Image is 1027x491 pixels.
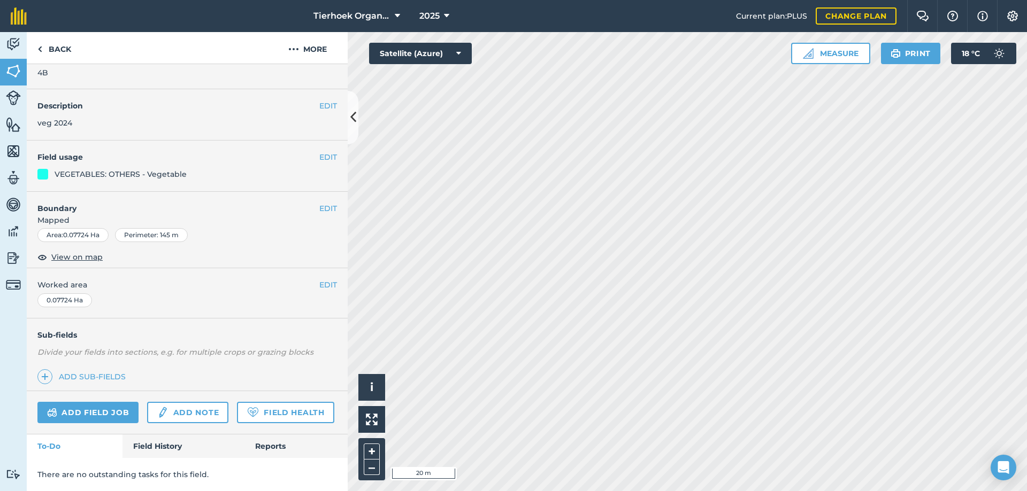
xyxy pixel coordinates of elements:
button: Satellite (Azure) [369,43,472,64]
a: Reports [244,434,348,458]
a: Add field job [37,402,139,423]
button: EDIT [319,151,337,163]
img: svg+xml;base64,PHN2ZyB4bWxucz0iaHR0cDovL3d3dy53My5vcmcvMjAwMC9zdmciIHdpZHRoPSIyMCIgaGVpZ2h0PSIyNC... [288,43,299,56]
span: 2025 [419,10,440,22]
img: svg+xml;base64,PHN2ZyB4bWxucz0iaHR0cDovL3d3dy53My5vcmcvMjAwMC9zdmciIHdpZHRoPSI5IiBoZWlnaHQ9IjI0Ii... [37,43,42,56]
button: Measure [791,43,870,64]
span: veg 2024 [37,118,72,128]
button: EDIT [319,202,337,214]
button: – [364,459,380,475]
img: A cog icon [1006,11,1019,21]
img: svg+xml;base64,PD94bWwgdmVyc2lvbj0iMS4wIiBlbmNvZGluZz0idXRmLTgiPz4KPCEtLSBHZW5lcmF0b3I6IEFkb2JlIE... [6,170,21,186]
img: svg+xml;base64,PD94bWwgdmVyc2lvbj0iMS4wIiBlbmNvZGluZz0idXRmLTgiPz4KPCEtLSBHZW5lcmF0b3I6IEFkb2JlIE... [47,406,57,419]
div: Open Intercom Messenger [991,455,1016,480]
img: Four arrows, one pointing top left, one top right, one bottom right and the last bottom left [366,414,378,425]
img: svg+xml;base64,PD94bWwgdmVyc2lvbj0iMS4wIiBlbmNvZGluZz0idXRmLTgiPz4KPCEtLSBHZW5lcmF0b3I6IEFkb2JlIE... [6,469,21,479]
div: Area : 0.07724 Ha [37,228,109,242]
a: Add note [147,402,228,423]
div: 0.07724 Ha [37,293,92,307]
img: svg+xml;base64,PD94bWwgdmVyc2lvbj0iMS4wIiBlbmNvZGluZz0idXRmLTgiPz4KPCEtLSBHZW5lcmF0b3I6IEFkb2JlIE... [157,406,168,419]
img: svg+xml;base64,PD94bWwgdmVyc2lvbj0iMS4wIiBlbmNvZGluZz0idXRmLTgiPz4KPCEtLSBHZW5lcmF0b3I6IEFkb2JlIE... [6,223,21,239]
img: svg+xml;base64,PD94bWwgdmVyc2lvbj0iMS4wIiBlbmNvZGluZz0idXRmLTgiPz4KPCEtLSBHZW5lcmF0b3I6IEFkb2JlIE... [6,36,21,52]
h4: Sub-fields [27,329,348,341]
button: + [364,443,380,459]
button: EDIT [319,100,337,112]
button: i [358,374,385,401]
a: Back [27,32,82,64]
span: i [370,380,373,394]
img: svg+xml;base64,PD94bWwgdmVyc2lvbj0iMS4wIiBlbmNvZGluZz0idXRmLTgiPz4KPCEtLSBHZW5lcmF0b3I6IEFkb2JlIE... [6,197,21,213]
p: There are no outstanding tasks for this field. [37,469,337,480]
a: Add sub-fields [37,369,130,384]
button: Print [881,43,941,64]
h4: Description [37,100,337,112]
button: View on map [37,251,103,263]
div: VEGETABLES: OTHERS - Vegetable [55,168,187,180]
img: Two speech bubbles overlapping with the left bubble in the forefront [916,11,929,21]
div: Perimeter : 145 m [115,228,188,242]
span: Worked area [37,279,337,291]
h4: Boundary [27,192,319,214]
img: svg+xml;base64,PHN2ZyB4bWxucz0iaHR0cDovL3d3dy53My5vcmcvMjAwMC9zdmciIHdpZHRoPSI1NiIgaGVpZ2h0PSI2MC... [6,63,21,79]
a: To-Do [27,434,122,458]
img: svg+xml;base64,PHN2ZyB4bWxucz0iaHR0cDovL3d3dy53My5vcmcvMjAwMC9zdmciIHdpZHRoPSIxOCIgaGVpZ2h0PSIyNC... [37,251,47,263]
span: View on map [51,251,103,263]
img: svg+xml;base64,PD94bWwgdmVyc2lvbj0iMS4wIiBlbmNvZGluZz0idXRmLTgiPz4KPCEtLSBHZW5lcmF0b3I6IEFkb2JlIE... [6,250,21,266]
img: svg+xml;base64,PD94bWwgdmVyc2lvbj0iMS4wIiBlbmNvZGluZz0idXRmLTgiPz4KPCEtLSBHZW5lcmF0b3I6IEFkb2JlIE... [6,90,21,105]
h4: Field usage [37,151,319,163]
img: fieldmargin Logo [11,7,27,25]
span: Tierhoek Organic Farm [313,10,390,22]
img: svg+xml;base64,PHN2ZyB4bWxucz0iaHR0cDovL3d3dy53My5vcmcvMjAwMC9zdmciIHdpZHRoPSI1NiIgaGVpZ2h0PSI2MC... [6,116,21,133]
img: Ruler icon [803,48,814,59]
span: 18 ° C [962,43,980,64]
span: Current plan : PLUS [736,10,807,22]
button: More [267,32,348,64]
img: svg+xml;base64,PD94bWwgdmVyc2lvbj0iMS4wIiBlbmNvZGluZz0idXRmLTgiPz4KPCEtLSBHZW5lcmF0b3I6IEFkb2JlIE... [988,43,1010,64]
a: Change plan [816,7,896,25]
img: A question mark icon [946,11,959,21]
a: Field History [122,434,244,458]
span: 4B [37,67,107,78]
button: EDIT [319,279,337,291]
img: svg+xml;base64,PHN2ZyB4bWxucz0iaHR0cDovL3d3dy53My5vcmcvMjAwMC9zdmciIHdpZHRoPSIxNyIgaGVpZ2h0PSIxNy... [977,10,988,22]
a: Field Health [237,402,334,423]
img: svg+xml;base64,PHN2ZyB4bWxucz0iaHR0cDovL3d3dy53My5vcmcvMjAwMC9zdmciIHdpZHRoPSIxNCIgaGVpZ2h0PSIyNC... [41,370,49,383]
em: Divide your fields into sections, e.g. for multiple crops or grazing blocks [37,347,313,357]
img: svg+xml;base64,PHN2ZyB4bWxucz0iaHR0cDovL3d3dy53My5vcmcvMjAwMC9zdmciIHdpZHRoPSIxOSIgaGVpZ2h0PSIyNC... [891,47,901,60]
img: svg+xml;base64,PHN2ZyB4bWxucz0iaHR0cDovL3d3dy53My5vcmcvMjAwMC9zdmciIHdpZHRoPSI1NiIgaGVpZ2h0PSI2MC... [6,143,21,159]
img: svg+xml;base64,PD94bWwgdmVyc2lvbj0iMS4wIiBlbmNvZGluZz0idXRmLTgiPz4KPCEtLSBHZW5lcmF0b3I6IEFkb2JlIE... [6,277,21,292]
button: 18 °C [951,43,1016,64]
span: Mapped [27,214,348,226]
